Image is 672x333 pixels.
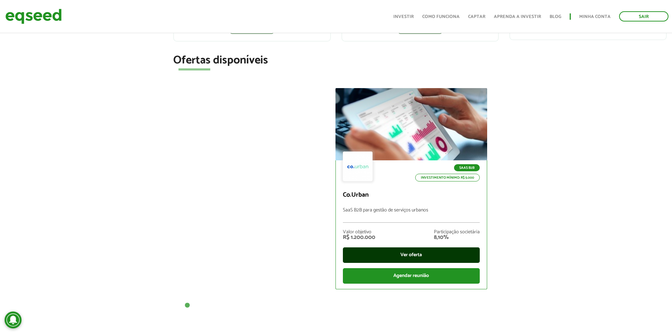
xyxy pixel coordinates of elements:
div: Valor objetivo [343,230,375,235]
div: Ver oferta [343,247,480,263]
div: R$ 1.200.000 [343,235,375,240]
img: EqSeed [5,7,62,26]
p: SaaS B2B para gestão de serviços urbanos [343,208,480,223]
p: Co.Urban [343,191,480,199]
a: Blog [550,14,561,19]
a: Sair [619,11,668,21]
button: 1 of 1 [184,302,191,309]
p: SaaS B2B [454,164,480,171]
a: SaaS B2B Investimento mínimo: R$ 5.000 Co.Urban SaaS B2B para gestão de serviços urbanos Valor ob... [335,88,487,289]
h2: Ofertas disponíveis [173,54,667,67]
a: Como funciona [422,14,460,19]
div: 8,10% [434,235,480,240]
div: Agendar reunião [343,268,480,284]
a: Aprenda a investir [494,14,541,19]
p: Investimento mínimo: R$ 5.000 [415,174,480,181]
a: Minha conta [579,14,611,19]
a: Captar [468,14,485,19]
a: Investir [393,14,414,19]
div: Participação societária [434,230,480,235]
